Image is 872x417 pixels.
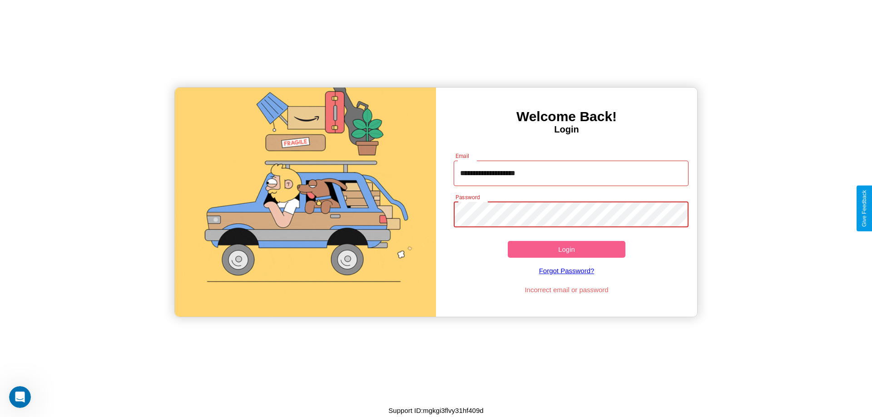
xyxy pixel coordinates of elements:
iframe: Intercom live chat [9,386,31,408]
p: Incorrect email or password [449,284,684,296]
h4: Login [436,124,697,135]
p: Support ID: mgkgi3flvy31hf409d [388,404,483,417]
img: gif [175,88,436,317]
button: Login [508,241,625,258]
a: Forgot Password? [449,258,684,284]
div: Give Feedback [861,190,867,227]
h3: Welcome Back! [436,109,697,124]
label: Email [456,152,470,160]
label: Password [456,193,480,201]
